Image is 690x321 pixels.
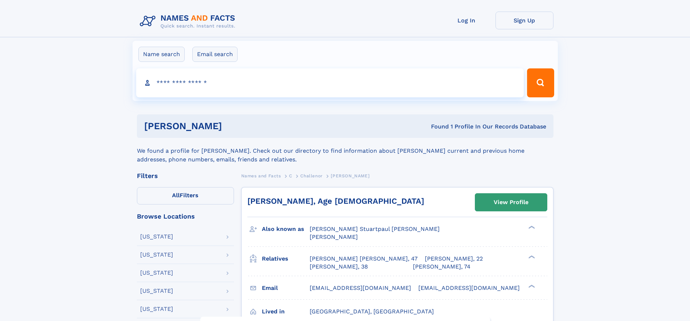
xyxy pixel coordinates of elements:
[413,263,471,271] a: [PERSON_NAME], 74
[137,187,234,204] label: Filters
[310,308,434,315] span: [GEOGRAPHIC_DATA], [GEOGRAPHIC_DATA]
[495,12,553,29] a: Sign Up
[289,171,292,180] a: C
[192,47,238,62] label: Email search
[262,253,310,265] h3: Relatives
[310,284,411,291] span: [EMAIL_ADDRESS][DOMAIN_NAME]
[136,68,524,97] input: search input
[144,122,327,131] h1: [PERSON_NAME]
[527,254,535,259] div: ❯
[527,68,554,97] button: Search Button
[262,282,310,294] h3: Email
[438,12,495,29] a: Log In
[137,213,234,220] div: Browse Locations
[247,197,424,206] a: [PERSON_NAME], Age [DEMOGRAPHIC_DATA]
[310,225,440,232] span: [PERSON_NAME] Stuartpaul [PERSON_NAME]
[300,173,322,178] span: Challenor
[140,234,173,240] div: [US_STATE]
[425,255,483,263] a: [PERSON_NAME], 22
[494,194,528,211] div: View Profile
[300,171,322,180] a: Challenor
[140,252,173,258] div: [US_STATE]
[140,306,173,312] div: [US_STATE]
[310,233,358,240] span: [PERSON_NAME]
[137,173,234,179] div: Filters
[310,263,368,271] a: [PERSON_NAME], 38
[138,47,185,62] label: Name search
[331,173,369,178] span: [PERSON_NAME]
[475,194,547,211] a: View Profile
[527,225,535,230] div: ❯
[140,270,173,276] div: [US_STATE]
[140,288,173,294] div: [US_STATE]
[289,173,292,178] span: C
[137,138,553,164] div: We found a profile for [PERSON_NAME]. Check out our directory to find information about [PERSON_N...
[172,192,180,199] span: All
[262,223,310,235] h3: Also known as
[262,305,310,318] h3: Lived in
[418,284,520,291] span: [EMAIL_ADDRESS][DOMAIN_NAME]
[137,12,241,31] img: Logo Names and Facts
[310,255,418,263] a: [PERSON_NAME] [PERSON_NAME], 47
[326,123,546,131] div: Found 1 Profile In Our Records Database
[527,284,535,288] div: ❯
[241,171,281,180] a: Names and Facts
